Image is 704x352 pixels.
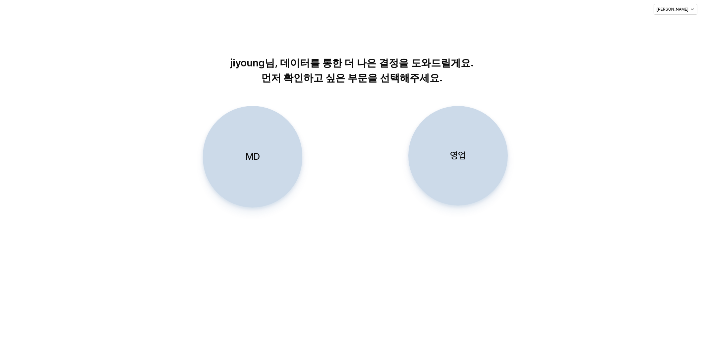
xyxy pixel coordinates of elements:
[450,149,466,162] p: 영업
[408,106,508,206] button: 영업
[654,4,697,15] button: [PERSON_NAME]
[245,150,260,163] p: MD
[657,7,688,12] p: [PERSON_NAME]
[203,106,302,208] button: MD
[183,55,521,85] p: jiyoung님, 데이터를 통한 더 나은 결정을 도와드릴게요. 먼저 확인하고 싶은 부문을 선택해주세요.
